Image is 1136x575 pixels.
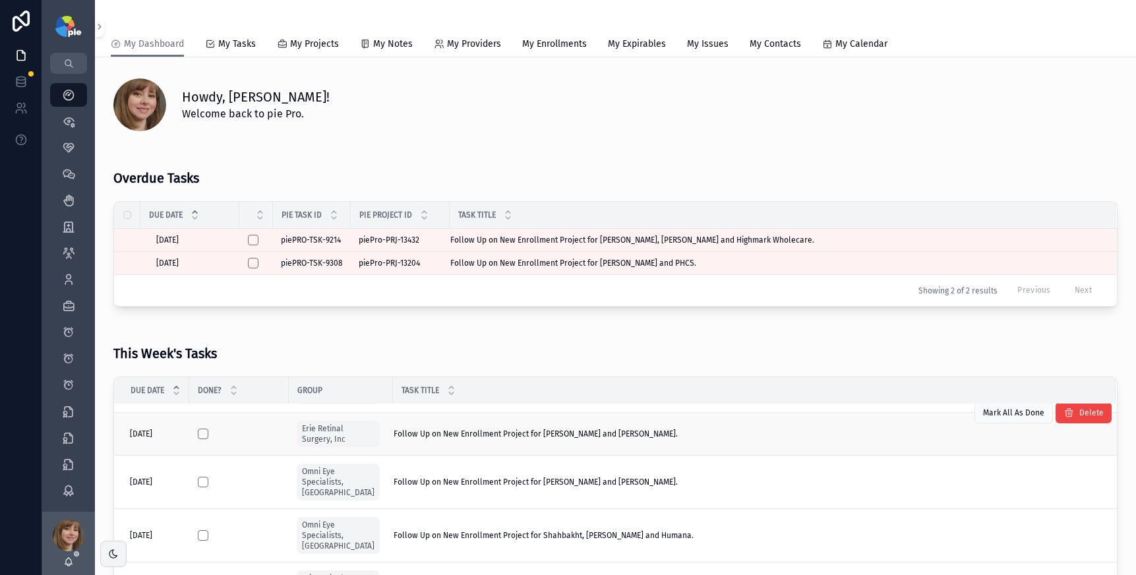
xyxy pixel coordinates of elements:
[297,464,380,500] a: Omni Eye Specialists, [GEOGRAPHIC_DATA]
[42,74,95,512] div: scrollable content
[1079,408,1104,418] span: Delete
[450,235,1100,245] a: Follow Up on New Enrollment Project for [PERSON_NAME], [PERSON_NAME] and Highmark Wholecare.
[290,38,339,51] span: My Projects
[297,385,322,396] span: Group
[359,235,442,245] a: piePro-PRJ-13432
[182,88,330,106] h1: Howdy, [PERSON_NAME]!
[402,385,439,396] span: Task Title
[450,258,1100,268] a: Follow Up on New Enrollment Project for [PERSON_NAME] and PHCS.
[394,477,678,487] span: Follow Up on New Enrollment Project for [PERSON_NAME] and [PERSON_NAME].
[281,258,343,268] a: piePRO-TSK-9308
[450,258,696,268] span: Follow Up on New Enrollment Project for [PERSON_NAME] and PHCS.
[156,258,231,268] a: [DATE]
[522,38,587,51] span: My Enrollments
[394,530,1100,541] a: Follow Up on New Enrollment Project for Shahbakht, [PERSON_NAME] and Humana.
[297,517,380,554] a: Omni Eye Specialists, [GEOGRAPHIC_DATA]
[149,210,183,220] span: Due Date
[394,477,1100,487] a: Follow Up on New Enrollment Project for [PERSON_NAME] and [PERSON_NAME].
[835,38,887,51] span: My Calendar
[822,32,887,59] a: My Calendar
[130,530,152,541] span: [DATE]
[373,38,413,51] span: My Notes
[608,38,666,51] span: My Expirables
[113,344,217,363] h3: This Week's Tasks
[302,466,374,498] span: Omni Eye Specialists, [GEOGRAPHIC_DATA]
[360,32,413,59] a: My Notes
[359,258,442,268] a: piePro-PRJ-13204
[281,235,341,245] span: piePRO-TSK-9214
[1056,402,1112,423] button: Delete
[687,38,729,51] span: My Issues
[302,423,374,444] span: Erie Retinal Surgery, Inc
[522,32,587,59] a: My Enrollments
[130,477,152,487] span: [DATE]
[750,32,801,59] a: My Contacts
[359,258,420,268] span: piePro-PRJ-13204
[282,210,322,220] span: Pie Task ID
[297,421,380,447] a: Erie Retinal Surgery, Inc
[131,385,164,396] span: Due Date
[394,429,678,439] span: Follow Up on New Enrollment Project for [PERSON_NAME] and [PERSON_NAME].
[156,235,231,245] a: [DATE]
[124,38,184,51] span: My Dashboard
[434,32,501,59] a: My Providers
[198,385,222,396] span: Done?
[130,429,181,439] a: [DATE]
[297,514,385,557] a: Omni Eye Specialists, [GEOGRAPHIC_DATA]
[130,477,181,487] a: [DATE]
[182,106,330,122] span: Welcome back to pie Pro.
[394,429,1100,439] a: Follow Up on New Enrollment Project for [PERSON_NAME] and [PERSON_NAME].
[450,235,814,245] span: Follow Up on New Enrollment Project for [PERSON_NAME], [PERSON_NAME] and Highmark Wholecare.
[983,408,1044,418] span: Mark All As Done
[156,235,179,245] span: [DATE]
[447,38,501,51] span: My Providers
[974,402,1053,423] button: Mark All As Done
[113,168,199,188] h3: Overdue Tasks
[687,32,729,59] a: My Issues
[302,520,374,551] span: Omni Eye Specialists, [GEOGRAPHIC_DATA]
[359,235,419,245] span: piePro-PRJ-13432
[394,530,694,541] span: Follow Up on New Enrollment Project for Shahbakht, [PERSON_NAME] and Humana.
[918,286,998,296] span: Showing 2 of 2 results
[111,32,184,57] a: My Dashboard
[297,418,385,450] a: Erie Retinal Surgery, Inc
[156,258,179,268] span: [DATE]
[750,38,801,51] span: My Contacts
[281,235,343,245] a: piePRO-TSK-9214
[218,38,256,51] span: My Tasks
[130,530,181,541] a: [DATE]
[608,32,666,59] a: My Expirables
[1,63,25,87] iframe: Spotlight
[297,461,385,503] a: Omni Eye Specialists, [GEOGRAPHIC_DATA]
[458,210,496,220] span: Task Title
[55,16,81,37] img: App logo
[277,32,339,59] a: My Projects
[205,32,256,59] a: My Tasks
[130,429,152,439] span: [DATE]
[359,210,412,220] span: Pie Project ID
